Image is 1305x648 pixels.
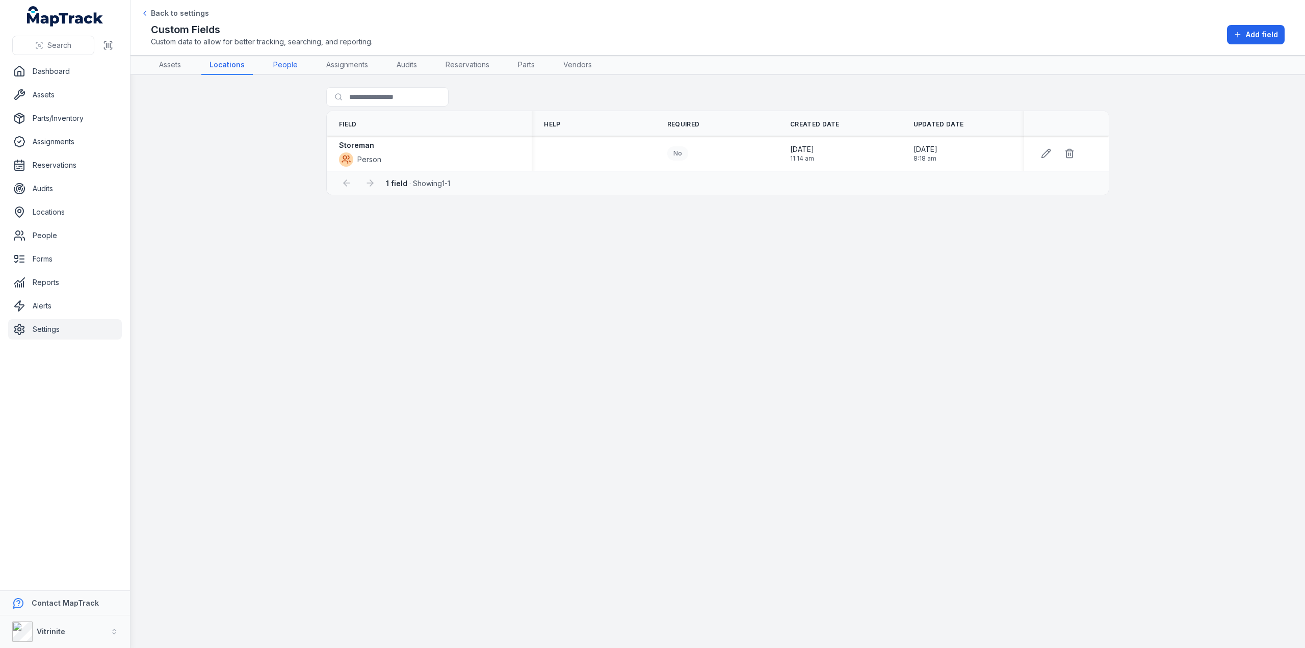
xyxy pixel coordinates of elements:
button: Search [12,36,94,55]
strong: Contact MapTrack [32,599,99,607]
span: 8:18 am [913,154,937,163]
span: Search [47,40,71,50]
time: 23/04/2025, 11:14:22 am [790,144,814,163]
a: Assets [151,56,189,75]
a: Parts/Inventory [8,108,122,128]
span: Field [339,120,357,128]
a: Reservations [437,56,498,75]
time: 26/06/2025, 8:18:21 am [913,144,937,163]
strong: Storeman [339,140,374,150]
a: Reports [8,272,122,293]
a: Forms [8,249,122,269]
strong: 1 field [386,179,407,188]
div: No [667,146,688,161]
span: Help [544,120,560,128]
a: Locations [8,202,122,222]
a: Reservations [8,155,122,175]
a: People [265,56,306,75]
a: Parts [510,56,543,75]
a: Audits [8,178,122,199]
button: Add field [1227,25,1285,44]
span: Created Date [790,120,840,128]
a: Alerts [8,296,122,316]
a: Settings [8,319,122,340]
span: · Showing 1 - 1 [386,179,450,188]
a: Assignments [8,132,122,152]
span: Add field [1246,30,1278,40]
a: Audits [388,56,425,75]
a: Assets [8,85,122,105]
a: Vendors [555,56,600,75]
a: Dashboard [8,61,122,82]
span: [DATE] [790,144,814,154]
a: MapTrack [27,6,103,27]
a: Back to settings [141,8,209,18]
span: 11:14 am [790,154,814,163]
span: Back to settings [151,8,209,18]
span: Person [357,154,381,165]
span: Updated Date [913,120,964,128]
strong: Vitrinite [37,627,65,636]
a: Locations [201,56,253,75]
a: Assignments [318,56,376,75]
h2: Custom Fields [151,22,373,37]
span: Custom data to allow for better tracking, searching, and reporting. [151,37,373,47]
span: [DATE] [913,144,937,154]
a: People [8,225,122,246]
span: Required [667,120,699,128]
